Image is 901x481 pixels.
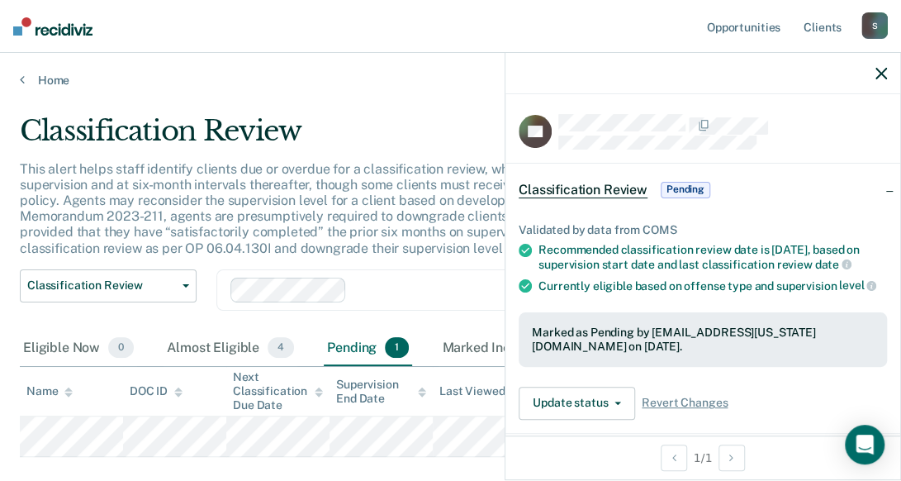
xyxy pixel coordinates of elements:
[268,337,294,359] span: 4
[324,331,412,367] div: Pending
[233,370,323,412] div: Next Classification Due Date
[20,73,881,88] a: Home
[336,378,426,406] div: Supervision End Date
[26,384,73,398] div: Name
[839,279,876,292] span: level
[108,337,134,359] span: 0
[519,223,887,237] div: Validated by data from COMS
[814,258,851,271] span: date
[13,17,92,36] img: Recidiviz
[845,425,884,464] div: Open Intercom Messenger
[505,436,900,479] div: 1 / 1
[661,445,687,471] button: Previous Opportunity
[519,182,647,198] span: Classification Review
[519,387,635,420] button: Update status
[164,331,297,367] div: Almost Eligible
[661,182,710,198] span: Pending
[385,337,409,359] span: 1
[538,279,887,293] div: Currently eligible based on offense type and supervision
[861,12,888,39] div: S
[20,331,137,367] div: Eligible Now
[439,331,584,367] div: Marked Ineligible
[718,445,745,471] button: Next Opportunity
[20,114,831,161] div: Classification Review
[27,279,176,293] span: Classification Review
[538,243,887,271] div: Recommended classification review date is [DATE], based on supervision start date and last classi...
[20,161,823,256] p: This alert helps staff identify clients due or overdue for a classification review, which are gen...
[532,326,874,354] div: Marked as Pending by [EMAIL_ADDRESS][US_STATE][DOMAIN_NAME] on [DATE].
[505,164,900,217] div: Classification ReviewPending
[130,384,183,398] div: DOC ID
[642,396,728,410] span: Revert Changes
[439,384,519,398] div: Last Viewed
